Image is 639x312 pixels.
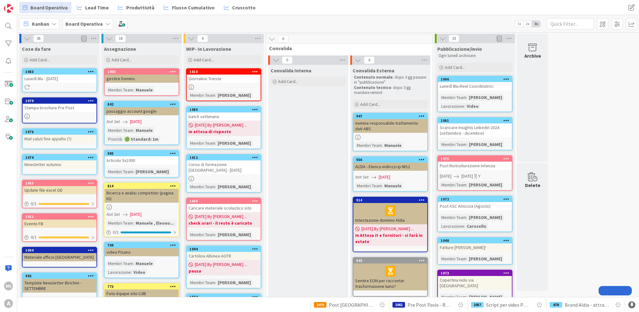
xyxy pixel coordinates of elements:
div: 1052Evento FB [23,214,96,228]
span: 6 [278,35,288,43]
span: : [133,86,134,93]
div: 992 [25,274,96,278]
div: 1010Giornalino Trieste [187,69,261,83]
div: 1012Corso di formazione [GEOGRAPHIC_DATA] - [DATE] [187,155,261,174]
span: Convalida Interna [271,67,311,74]
a: 1083Lunedì Blu - [DATE] [22,68,97,92]
div: 992Template Newsletter Birichini - SETTEMBRE [23,273,96,293]
div: Foto équipe sito CdB [105,289,179,298]
span: 0 / 1 [31,200,37,207]
span: Convalida Esterna [353,67,394,74]
a: 1080batch settimana[DATE] By [PERSON_NAME] ...in attesa di risposteMembri Team:[PERSON_NAME] [186,106,261,149]
a: 709video PisanoMembri Team:ManueleLavorazione:Video [104,242,179,278]
i: Not Set [106,211,120,217]
div: 992 [23,273,96,279]
span: [DATE] By [PERSON_NAME] ... [195,122,247,128]
div: 1034 [190,295,261,299]
div: 956 [353,157,427,163]
div: 1055 [23,180,96,186]
a: 956ALDIA - Elenco indirizzi ip NIS2Not Set[DATE]Membri Team:Manuele [353,156,428,192]
div: Y [478,173,481,179]
div: [PERSON_NAME] [216,140,252,147]
div: 1006 [441,77,512,81]
a: Board Operativa [19,2,71,13]
span: : [466,181,467,188]
a: 1004Materiale ufficio [GEOGRAPHIC_DATA] [22,247,97,268]
a: 843Sentire EON per raccontar trasformazione luino? [353,257,428,297]
a: Cruscotto [220,2,259,13]
div: 709 [105,242,179,248]
a: 1005gestire DominsMembri Team:Manuele [104,68,179,96]
span: Kanban [32,20,49,28]
div: 1079 [23,98,96,104]
div: Delete [525,181,540,189]
div: 914 [353,197,427,203]
div: 1076 [25,130,96,134]
div: 0/1 [105,228,179,236]
div: Mail saluti fine appalto (?) [23,135,96,143]
div: 1005 [105,69,179,75]
div: Membri Team [106,260,133,267]
div: Membri Team [440,181,466,188]
a: 773Foto équipe sito CdB [104,283,179,311]
a: 985Articolo 5x1000Membri Team:[PERSON_NAME] [104,150,179,178]
b: check orari - il resto è caricato [189,220,259,226]
div: 1074Newsletter autunno [23,155,96,169]
span: Flusso Cumulativo [172,4,215,11]
span: Script per video PROMO CE [486,301,531,309]
div: 947 [353,113,427,119]
span: Assegnazione [104,46,136,52]
div: 1079Stampa brochure Pre Post [23,98,96,112]
span: [DATE] By [PERSON_NAME] ... [195,213,247,220]
div: 1034 [187,294,261,308]
span: : [464,103,465,110]
div: 1005gestire Domins [105,69,179,83]
span: : [464,223,465,230]
div: 956ALDIA - Elenco indirizzi ip NIS2 [353,157,427,171]
div: Membri Team [189,92,215,99]
div: Lavorazione [440,223,464,230]
a: 1075Post Ristrutturazione Infanzia[DATE][DATE]YMembri Team:[PERSON_NAME] [437,155,512,191]
div: 1073 [441,271,512,275]
a: 947nomina responsabile trattamento dati ABSMembri Team:Manuele [353,113,428,151]
div: 985 [105,151,179,156]
div: 1074 [25,155,96,160]
div: Fatture [PERSON_NAME]! [438,243,512,252]
div: [PERSON_NAME] [467,294,504,300]
span: : [131,269,132,276]
div: Lunedì Blu - [DATE] [23,75,96,83]
span: : [466,255,467,262]
strong: Contenuto tecnico [354,85,391,90]
p: Ogni lunedì archiviare [439,53,511,58]
a: 1079Stampa brochure Pre Post [22,97,97,123]
div: A [4,299,13,308]
span: Brand Aldia - attrattività [565,301,609,309]
div: Caricare materiale scolastico sito [187,204,261,212]
div: 842 [105,101,179,107]
div: 1048 [438,238,512,243]
div: Corso di formazione [GEOGRAPHIC_DATA] - [DATE] [187,160,261,174]
a: 1012Corso di formazione [GEOGRAPHIC_DATA] - [DATE]Membri Team:[PERSON_NAME] [186,154,261,193]
span: 6 [197,35,208,42]
a: 814Ricerca e analisi competitor (pagina IG)Not Set[DATE]Membri Team:Manuele , Eleono...0/1 [104,183,179,237]
span: : [215,140,216,147]
div: 1057 [471,302,484,308]
span: : [466,141,467,148]
span: : [466,214,467,221]
p: : dopo 3 gg passare in "pubblicazione" [354,75,427,85]
span: Add Card... [29,57,49,63]
div: Membri Team [106,86,133,93]
span: Add Card... [445,65,465,70]
span: 33 [449,35,459,42]
a: 1052Evento FB0/1 [22,213,97,242]
div: 1004 [23,247,96,253]
div: 0/1 [23,200,96,208]
span: WIP- In Lavorazione [186,46,231,52]
div: passaggio account google [105,107,179,115]
div: [PERSON_NAME] [216,279,252,286]
div: 1012 [187,155,261,160]
span: [DATE] [130,118,142,125]
div: 0/1 [23,233,96,241]
div: 1081 [438,118,512,123]
div: 1004Materiale ufficio [GEOGRAPHIC_DATA] [23,247,96,261]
